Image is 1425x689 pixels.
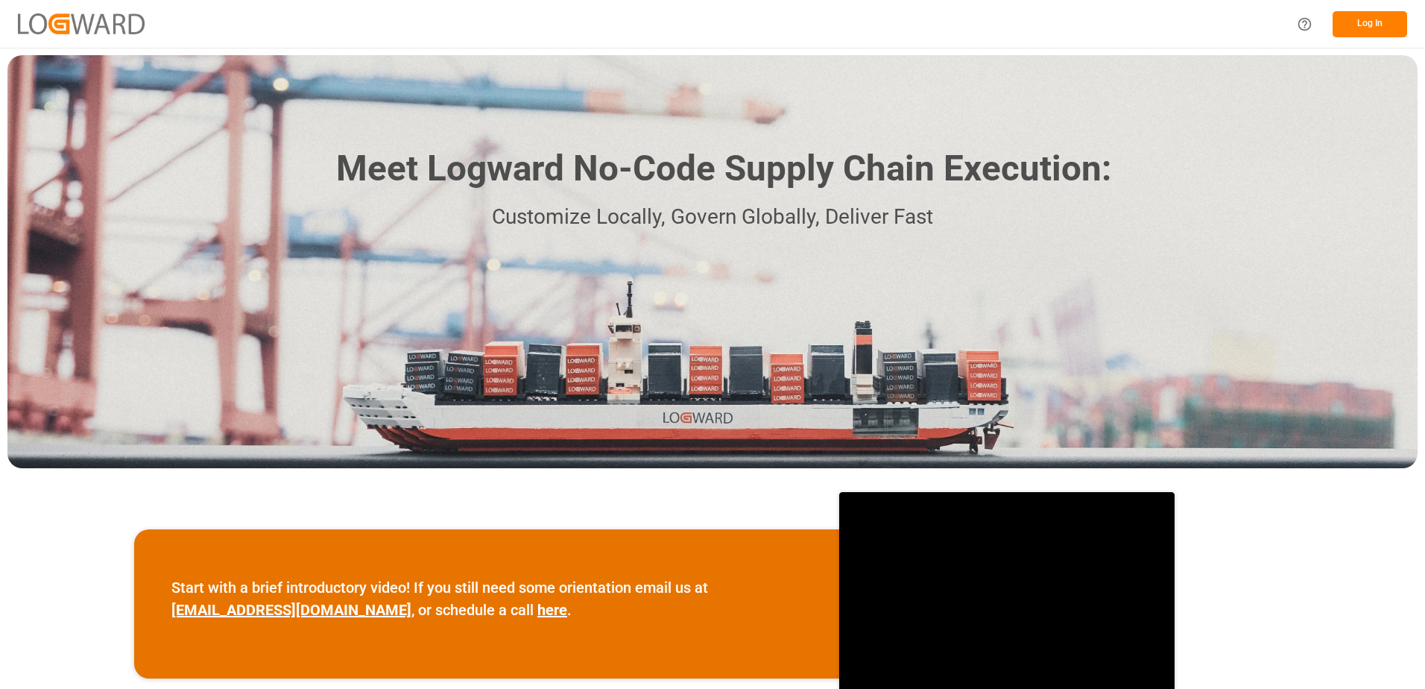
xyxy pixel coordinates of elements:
img: Logward_new_orange.png [18,13,145,34]
button: Help Center [1288,7,1321,41]
button: Log In [1333,11,1407,37]
h1: Meet Logward No-Code Supply Chain Execution: [336,142,1111,195]
a: here [537,601,567,619]
p: Customize Locally, Govern Globally, Deliver Fast [314,201,1111,234]
a: [EMAIL_ADDRESS][DOMAIN_NAME] [171,601,411,619]
p: Start with a brief introductory video! If you still need some orientation email us at , or schedu... [171,576,802,621]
